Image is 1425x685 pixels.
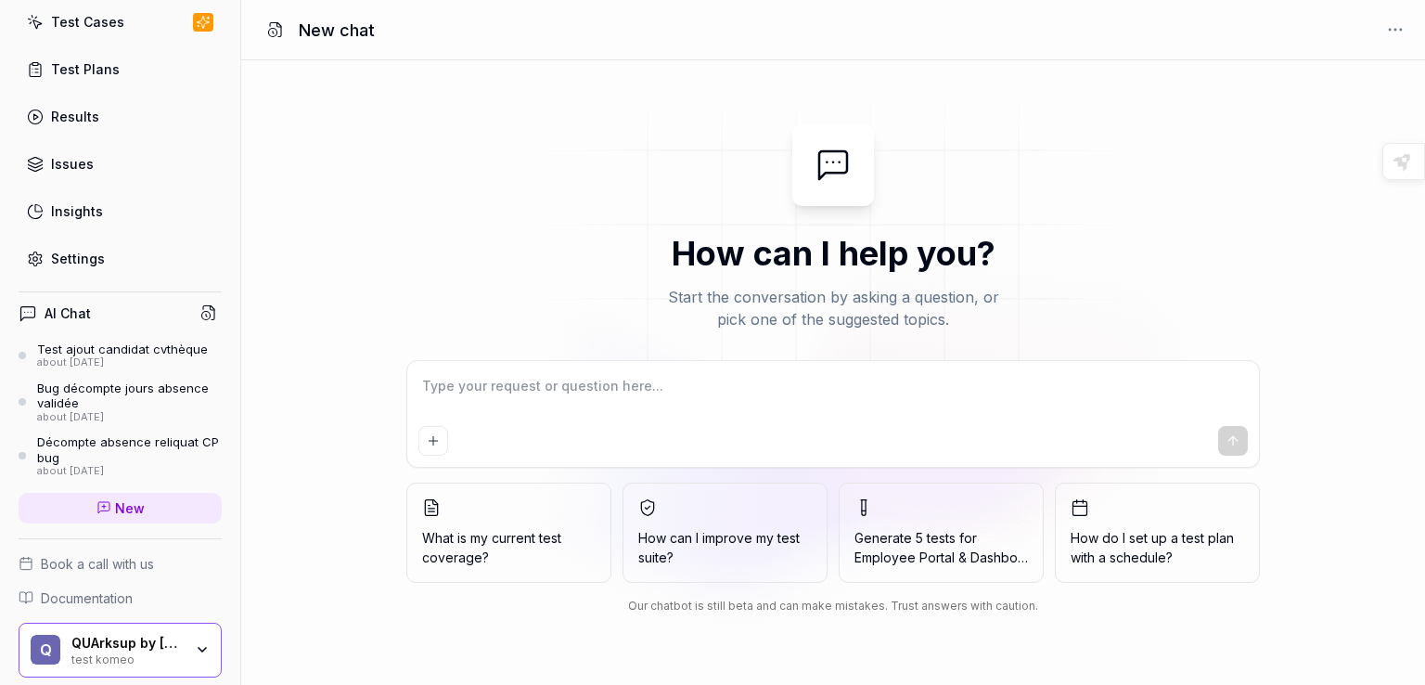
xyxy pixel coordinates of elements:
button: Generate 5 tests forEmployee Portal & Dashboards [839,483,1044,583]
span: Q [31,635,60,665]
div: Décompte absence reliquat CP bug [37,434,222,465]
div: about [DATE] [37,411,222,424]
div: QUArksup by visma [71,635,183,652]
button: How do I set up a test plan with a schedule? [1055,483,1260,583]
div: Test Plans [51,59,120,79]
div: Our chatbot is still beta and can make mistakes. Trust answers with caution. [406,598,1260,614]
div: Insights [51,201,103,221]
div: Issues [51,154,94,174]
button: Add attachment [418,426,448,456]
a: Book a call with us [19,554,222,574]
span: Documentation [41,588,133,608]
a: Bug décompte jours absence validéeabout [DATE] [19,381,222,423]
span: New [115,498,145,518]
div: Test Cases [51,12,124,32]
div: test komeo [71,651,183,666]
button: QQUArksup by [PERSON_NAME]test komeo [19,623,222,679]
span: How can I improve my test suite? [638,528,812,567]
a: Test ajout candidat cvthèqueabout [DATE] [19,342,222,369]
span: Book a call with us [41,554,154,574]
h4: AI Chat [45,304,91,323]
a: Documentation [19,588,222,608]
div: Test ajout candidat cvthèque [37,342,208,356]
h1: New chat [299,18,375,43]
button: What is my current test coverage? [406,483,611,583]
a: Test Plans [19,51,222,87]
a: Test Cases [19,4,222,40]
button: How can I improve my test suite? [623,483,828,583]
div: about [DATE] [37,465,222,478]
a: Décompte absence reliquat CP bugabout [DATE] [19,434,222,477]
div: Bug décompte jours absence validée [37,381,222,411]
div: Settings [51,249,105,268]
span: How do I set up a test plan with a schedule? [1071,528,1244,567]
a: Settings [19,240,222,277]
a: Issues [19,146,222,182]
a: Results [19,98,222,135]
span: Employee Portal & Dashboards [854,549,1045,565]
div: Results [51,107,99,126]
a: New [19,493,222,523]
a: Insights [19,193,222,229]
span: What is my current test coverage? [422,528,596,567]
div: about [DATE] [37,356,208,369]
span: Generate 5 tests for [854,528,1028,567]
